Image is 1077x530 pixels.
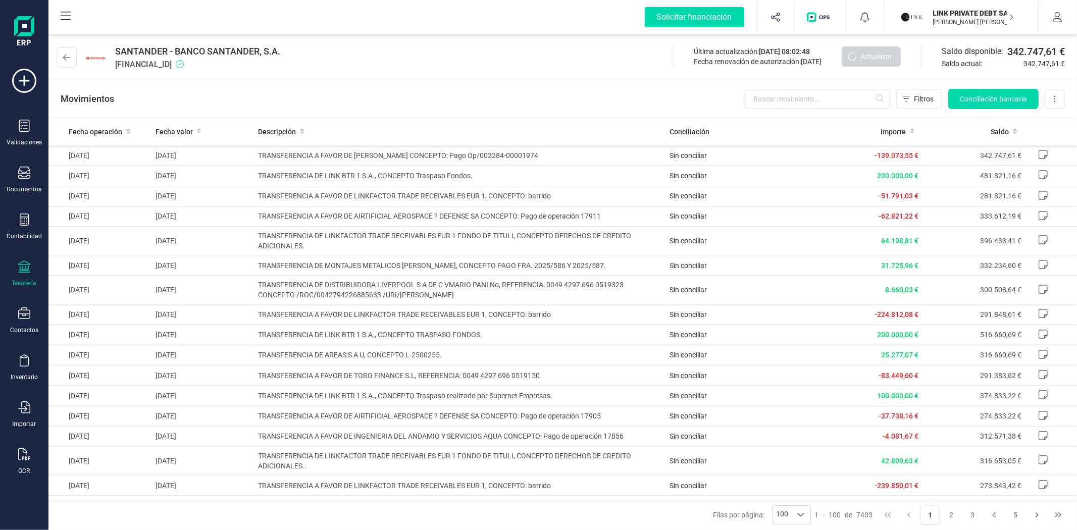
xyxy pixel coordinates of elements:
td: 342.747,61 € [922,145,1025,166]
span: Sin conciliar [670,212,707,220]
td: [DATE] [151,145,254,166]
span: Sin conciliar [670,261,707,270]
button: Last Page [1049,505,1068,524]
span: 7403 [857,510,873,520]
td: [DATE] [48,145,151,166]
div: Tesorería [12,279,37,287]
button: Actualizar [842,46,901,67]
span: Filtros [914,94,934,104]
span: TRANSFERENCIA DE LINK BTR 1 S.A., CONCEPTO Traspaso Fondos. [258,171,661,181]
div: Fecha renovación de autorización: [694,57,822,67]
div: Inventario [11,373,38,381]
span: -51.791,03 € [879,192,918,200]
button: Conciliación bancaria [948,89,1039,109]
span: -139.073,55 € [875,151,918,160]
button: Filtros [896,89,942,109]
td: 374.833,22 € [922,386,1025,406]
p: [PERSON_NAME] [PERSON_NAME] [933,18,1014,26]
span: TRANSFERENCIA DE DISTRIBUIDORA LIVERPOOL S A DE C VMARIO PANI No, REFERENCIA: 0049 4297 696 05193... [258,280,661,300]
span: Sin conciliar [670,331,707,339]
span: TRANSFERENCIA DE MONTAJES METALICOS [PERSON_NAME], CONCEPTO PAGO FRA. 2025/586 Y 2025/587. [258,260,661,271]
span: TRANSFERENCIA A FAVOR DE LINKFACTOR TRADE RECEIVABLES EUR 1, CONCEPTO: barrido [258,309,661,320]
button: Logo de OPS [801,1,840,33]
span: Importe [881,127,906,137]
span: Sin conciliar [670,432,707,440]
td: 291.848,61 € [922,304,1025,325]
td: [DATE] [151,406,254,426]
td: [DATE] [48,166,151,186]
button: Page 2 [942,505,961,524]
td: [DATE] [151,365,254,386]
td: [DATE] [151,345,254,365]
span: TRANSFERENCIA DE LINK BTR 1 S.A., CONCEPTO Traspaso realizado por Supernet Empresas. [258,391,661,401]
span: -239.850,01 € [875,482,918,490]
span: 342.747,61 € [1007,44,1065,59]
button: Solicitar financiación [633,1,756,33]
span: Fecha valor [156,127,193,137]
span: Sin conciliar [670,151,707,160]
img: Logo Finanedi [14,16,34,48]
span: 25.277,07 € [881,351,918,359]
td: [DATE] [48,426,151,446]
span: 100.000,00 € [877,392,918,400]
span: [FINANCIAL_ID] [115,59,280,71]
div: OCR [19,467,30,475]
td: [DATE] [48,345,151,365]
td: [DATE] [48,406,151,426]
span: de [845,510,853,520]
td: [DATE] [151,426,254,446]
button: LILINK PRIVATE DEBT SA[PERSON_NAME] [PERSON_NAME] [897,1,1026,33]
td: 274.833,22 € [922,406,1025,426]
div: - [815,510,873,520]
span: TRANSFERENCIA DE LINKFACTOR TRADE RECEIVABLES EUR 1 FONDO DE TITULI, CONCEPTO DERECHOS DE CREDITO... [258,231,661,251]
span: -83.449,60 € [879,372,918,380]
td: [DATE] [151,475,254,496]
td: [DATE] [48,304,151,325]
button: Page 1 [920,505,940,524]
td: 332.234,60 € [922,255,1025,276]
td: 291.383,62 € [922,365,1025,386]
img: LI [901,6,923,28]
span: Sin conciliar [670,457,707,465]
button: Page 4 [985,505,1004,524]
td: [DATE] [151,386,254,406]
td: 396.433,41 € [922,227,1025,255]
div: Contactos [10,326,38,334]
span: Sin conciliar [670,351,707,359]
td: [DATE] [151,304,254,325]
input: Buscar movimiento... [745,89,890,109]
span: TRANSFERENCIA A FAVOR DE AIRTIFICIAL AEROSPACE ? DEFENSE SA CONCEPTO: Pago de operación 17905 [258,411,661,421]
td: 481.821,16 € [922,166,1025,186]
div: Contabilidad [7,232,42,240]
span: Sin conciliar [670,237,707,245]
span: 31.725,96 € [881,261,918,270]
span: 8.660,03 € [885,286,918,294]
td: [DATE] [48,255,151,276]
td: 316.653,05 € [922,447,1025,475]
td: 300.508,64 € [922,276,1025,304]
div: Última actualización: [694,46,822,57]
img: Logo de OPS [807,12,834,22]
td: 312.571,38 € [922,426,1025,446]
span: 100 [773,506,791,524]
td: 333.612,19 € [922,206,1025,226]
td: [DATE] [151,186,254,206]
button: Page 3 [963,505,983,524]
p: LINK PRIVATE DEBT SA [933,8,1014,18]
span: Saldo [991,127,1009,137]
span: Saldo disponible: [942,45,1003,58]
span: 42.809,63 € [881,457,918,465]
span: TRANSFERENCIA DE LINK BTR 1 S.A., CONCEPTO TRASPASO FONDOS. [258,330,661,340]
td: [DATE] [48,447,151,475]
span: -62.821,22 € [879,212,918,220]
td: [DATE] [48,276,151,304]
span: -37.738,16 € [879,412,918,420]
td: [DATE] [48,325,151,345]
span: 342.747,61 € [1023,59,1065,69]
span: Sin conciliar [670,392,707,400]
span: TRANSFERENCIA A FAVOR DE TORO FINANCE S.L, REFERENCIA: 0049 4297 696 0519150 [258,370,661,381]
td: [DATE] [151,496,254,516]
div: Validaciones [7,138,42,146]
td: [DATE] [48,496,151,516]
span: TRANSFERENCIA A FAVOR DE LINKFACTOR TRADE RECEIVABLES EUR 1, CONCEPTO: barrido [258,191,661,201]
